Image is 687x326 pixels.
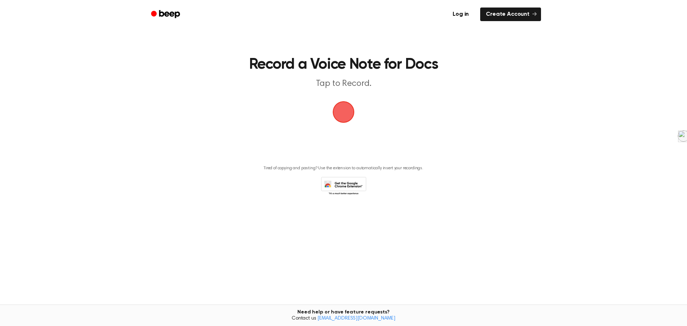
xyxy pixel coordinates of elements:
a: [EMAIL_ADDRESS][DOMAIN_NAME] [317,316,395,321]
span: Contact us [4,316,683,322]
a: Beep [146,8,186,21]
p: Tired of copying and pasting? Use the extension to automatically insert your recordings. [264,166,423,171]
h1: Record a Voice Note for Docs [160,57,527,72]
p: Tap to Record. [206,78,481,90]
a: Log in [445,6,476,23]
a: Create Account [480,8,541,21]
img: Beep Logo [333,101,354,123]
